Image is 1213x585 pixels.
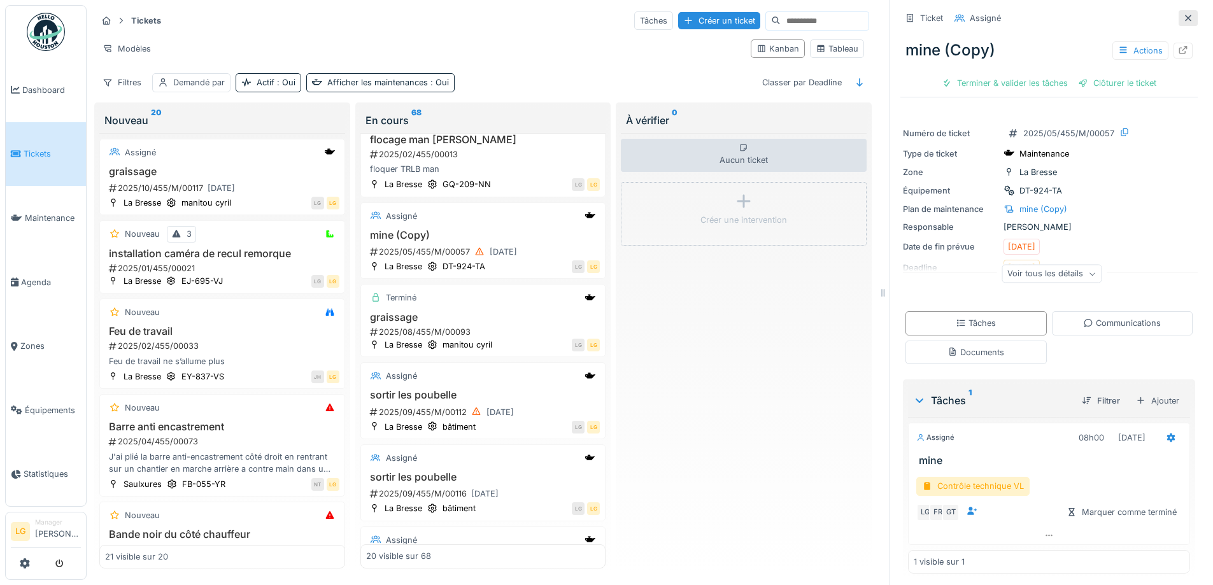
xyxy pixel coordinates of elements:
[386,210,417,222] div: Assigné
[105,528,339,540] h3: Bande noir du côté chauffeur
[471,488,499,500] div: [DATE]
[35,518,81,545] li: [PERSON_NAME]
[621,139,867,172] div: Aucun ticket
[700,214,787,226] div: Créer une intervention
[187,228,192,240] div: 3
[327,370,339,383] div: LG
[572,260,585,273] div: LG
[443,502,476,514] div: bâtiment
[365,113,601,128] div: En cours
[587,178,600,191] div: LG
[900,34,1198,67] div: mine (Copy)
[369,244,600,260] div: 2025/05/455/M/00057
[947,346,1004,358] div: Documents
[428,78,449,87] span: : Oui
[105,421,339,433] h3: Barre anti encastrement
[587,339,600,351] div: LG
[105,166,339,178] h3: graissage
[903,241,998,253] div: Date de fin prévue
[125,306,160,318] div: Nouveau
[916,477,1030,495] div: Contrôle technique VL
[385,260,422,272] div: La Bresse
[1077,392,1125,409] div: Filtrer
[1019,148,1069,160] div: Maintenance
[572,502,585,515] div: LG
[311,370,324,383] div: JH
[626,113,862,128] div: À vérifier
[903,148,998,160] div: Type de ticket
[942,504,960,521] div: GT
[1083,317,1161,329] div: Communications
[11,518,81,548] a: LG Manager[PERSON_NAME]
[105,248,339,260] h3: installation caméra de recul remorque
[105,451,339,475] div: J'ai plié la barre anti-encastrement côté droit en rentrant sur un chantier en marche arrière a c...
[366,389,600,401] h3: sortir les poubelle
[1079,432,1104,444] div: 08h00
[24,468,81,480] span: Statistiques
[327,478,339,491] div: LG
[443,421,476,433] div: bâtiment
[490,246,517,258] div: [DATE]
[181,275,223,287] div: EJ-695-VJ
[903,221,998,233] div: Responsable
[411,113,422,128] sup: 68
[22,84,81,96] span: Dashboard
[385,421,422,433] div: La Bresse
[6,442,86,507] a: Statistiques
[182,478,225,490] div: FB-055-YR
[903,166,998,178] div: Zone
[6,314,86,378] a: Zones
[24,148,81,160] span: Tickets
[124,370,161,383] div: La Bresse
[6,250,86,314] a: Agenda
[587,421,600,433] div: LG
[587,502,600,515] div: LG
[386,452,417,464] div: Assigné
[587,260,600,273] div: LG
[634,11,673,30] div: Tâches
[327,275,339,288] div: LG
[1019,185,1062,197] div: DT-924-TA
[970,12,1001,24] div: Assigné
[6,122,86,187] a: Tickets
[572,178,585,191] div: LG
[443,260,485,272] div: DT-924-TA
[386,370,417,382] div: Assigné
[105,325,339,337] h3: Feu de travail
[956,317,996,329] div: Tâches
[126,15,166,27] strong: Tickets
[816,43,858,55] div: Tableau
[366,134,600,146] h3: flocage man [PERSON_NAME]
[11,522,30,541] li: LG
[97,39,157,58] div: Modèles
[25,212,81,224] span: Maintenance
[151,113,162,128] sup: 20
[108,435,339,448] div: 2025/04/455/00073
[929,504,947,521] div: FR
[366,229,600,241] h3: mine (Copy)
[903,221,1195,233] div: [PERSON_NAME]
[181,197,231,209] div: manitou cyril
[35,518,81,527] div: Manager
[327,197,339,209] div: LG
[124,197,161,209] div: La Bresse
[108,262,339,274] div: 2025/01/455/00021
[6,378,86,442] a: Équipements
[27,13,65,51] img: Badge_color-CXgf-gQk.svg
[1061,504,1182,521] div: Marquer comme terminé
[1112,41,1168,60] div: Actions
[181,370,224,383] div: EY-837-VS
[1002,265,1102,283] div: Voir tous les détails
[21,276,81,288] span: Agenda
[920,12,943,24] div: Ticket
[385,502,422,514] div: La Bresse
[125,509,160,521] div: Nouveau
[108,340,339,352] div: 2025/02/455/00033
[105,355,339,367] div: Feu de travail ne s’allume plus
[104,113,340,128] div: Nouveau
[105,550,168,562] div: 21 visible sur 20
[486,406,514,418] div: [DATE]
[208,182,235,194] div: [DATE]
[369,486,600,502] div: 2025/09/455/M/00116
[125,402,160,414] div: Nouveau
